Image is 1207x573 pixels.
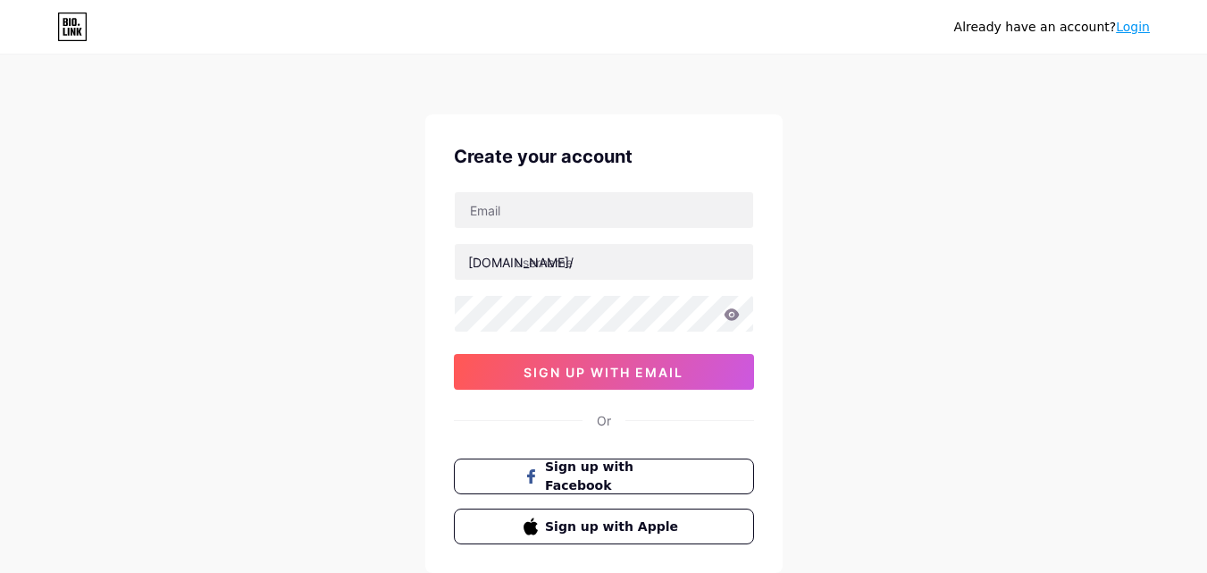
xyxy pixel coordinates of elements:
span: Sign up with Apple [545,518,683,536]
a: Login [1116,20,1150,34]
input: Email [455,192,753,228]
div: Create your account [454,143,754,170]
div: Already have an account? [954,18,1150,37]
div: [DOMAIN_NAME]/ [468,253,574,272]
div: Or [597,411,611,430]
button: Sign up with Apple [454,509,754,544]
button: Sign up with Facebook [454,459,754,494]
span: Sign up with Facebook [545,458,683,495]
button: sign up with email [454,354,754,390]
input: username [455,244,753,280]
span: sign up with email [524,365,683,380]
